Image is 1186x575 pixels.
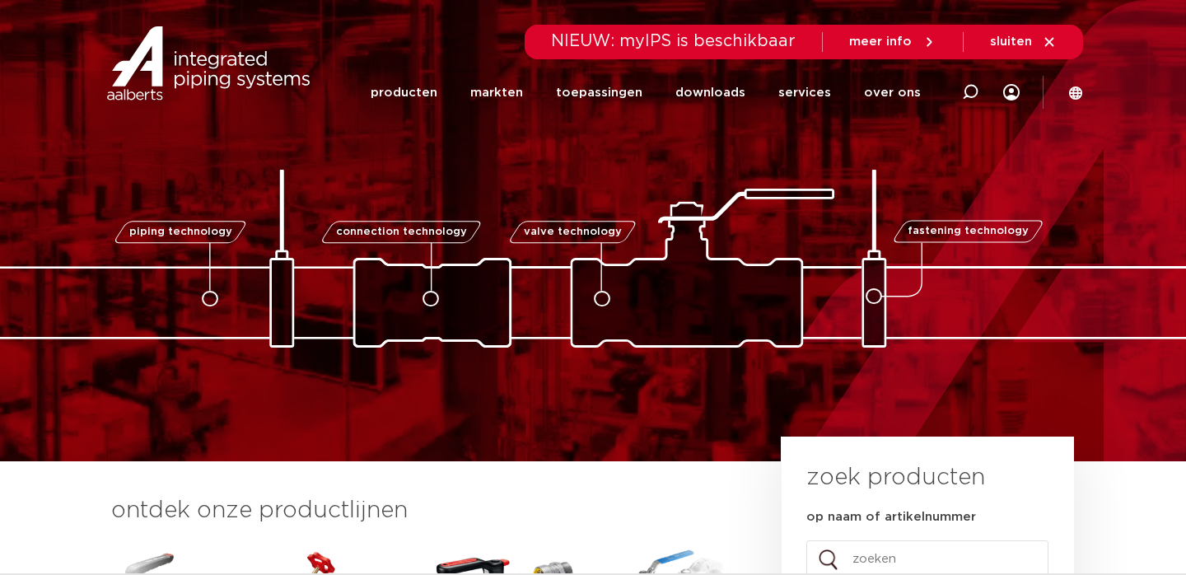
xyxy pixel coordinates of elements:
span: NIEUW: myIPS is beschikbaar [551,33,796,49]
div: my IPS [1003,59,1020,125]
a: services [778,61,831,124]
span: valve technology [523,227,621,237]
a: sluiten [990,35,1057,49]
a: toepassingen [556,61,642,124]
h3: ontdek onze productlijnen [111,494,726,527]
span: sluiten [990,35,1032,48]
span: meer info [849,35,912,48]
label: op naam of artikelnummer [806,509,976,526]
a: markten [470,61,523,124]
span: piping technology [128,227,231,237]
span: fastening technology [908,227,1029,237]
span: connection technology [336,227,467,237]
a: meer info [849,35,936,49]
nav: Menu [371,61,921,124]
a: over ons [864,61,921,124]
h3: zoek producten [806,461,985,494]
a: downloads [675,61,745,124]
a: producten [371,61,437,124]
